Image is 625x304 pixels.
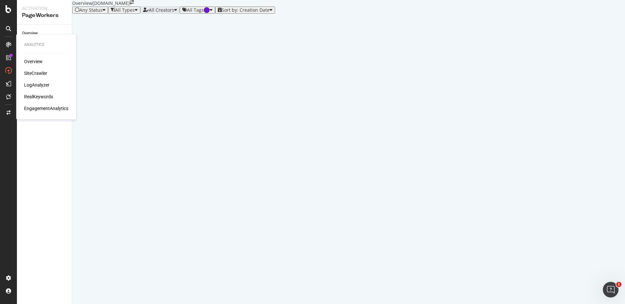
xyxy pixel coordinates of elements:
div: Tooltip anchor [204,7,210,13]
div: All Types [115,7,135,13]
div: Overview [22,30,38,37]
div: Any Status [79,7,103,13]
a: SiteCrawler [24,70,47,76]
a: EngagementAnalytics [24,105,68,112]
button: All Creators [140,7,180,14]
button: Any Status [72,7,108,14]
button: All Types [108,7,140,14]
button: Sort by: Creation Date [215,7,275,14]
a: Overview [24,58,43,65]
a: LogAnalyzer [24,82,49,88]
span: 1 [616,282,621,287]
a: RealKeywords [24,93,53,100]
div: All Creators [149,7,174,13]
button: All TagsTooltip anchor [180,7,215,14]
div: All Tags [187,7,210,13]
div: Sort by: Creation Date [222,7,270,13]
div: Activation [22,5,67,12]
div: Analytics [24,42,68,48]
div: PageWorkers [22,12,67,19]
a: Overview [22,30,67,37]
iframe: Intercom live chat [603,282,618,297]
